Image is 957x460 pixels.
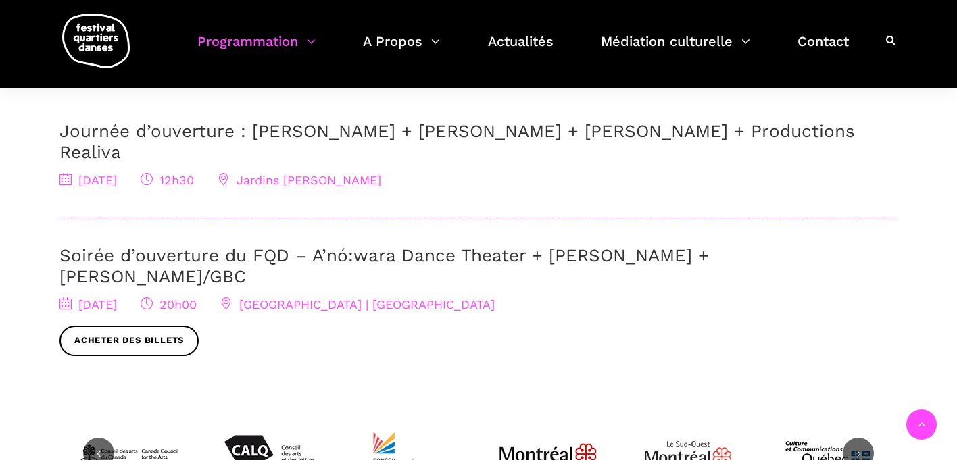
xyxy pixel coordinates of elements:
[141,297,197,311] span: 20h00
[59,297,117,311] span: [DATE]
[59,173,117,187] span: [DATE]
[220,297,495,311] span: [GEOGRAPHIC_DATA] | [GEOGRAPHIC_DATA]
[62,14,130,68] img: logo-fqd-med
[141,173,194,187] span: 12h30
[218,173,381,187] span: Jardins [PERSON_NAME]
[601,30,750,70] a: Médiation culturelle
[59,326,199,356] a: Acheter des billets
[488,30,554,70] a: Actualités
[797,30,849,70] a: Contact
[363,30,440,70] a: A Propos
[59,121,855,162] a: Journée d’ouverture : [PERSON_NAME] + [PERSON_NAME] + [PERSON_NAME] + Productions Realiva
[197,30,316,70] a: Programmation
[59,245,709,286] a: Soirée d’ouverture du FQD – A’nó:wara Dance Theater + [PERSON_NAME] + [PERSON_NAME]/GBC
